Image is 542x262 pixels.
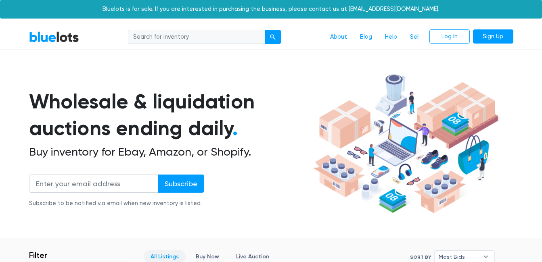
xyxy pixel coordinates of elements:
[404,29,426,45] a: Sell
[29,145,310,159] h2: Buy inventory for Ebay, Amazon, or Shopify.
[324,29,354,45] a: About
[473,29,513,44] a: Sign Up
[232,116,238,140] span: .
[379,29,404,45] a: Help
[128,30,265,44] input: Search for inventory
[29,31,79,43] a: BlueLots
[29,175,158,193] input: Enter your email address
[29,250,47,260] h3: Filter
[158,175,204,193] input: Subscribe
[29,88,310,142] h1: Wholesale & liquidation auctions ending daily
[29,199,204,208] div: Subscribe to be notified via email when new inventory is listed.
[410,254,431,261] label: Sort By
[429,29,470,44] a: Log In
[310,71,501,217] img: hero-ee84e7d0318cb26816c560f6b4441b76977f77a177738b4e94f68c95b2b83dbb.png
[354,29,379,45] a: Blog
